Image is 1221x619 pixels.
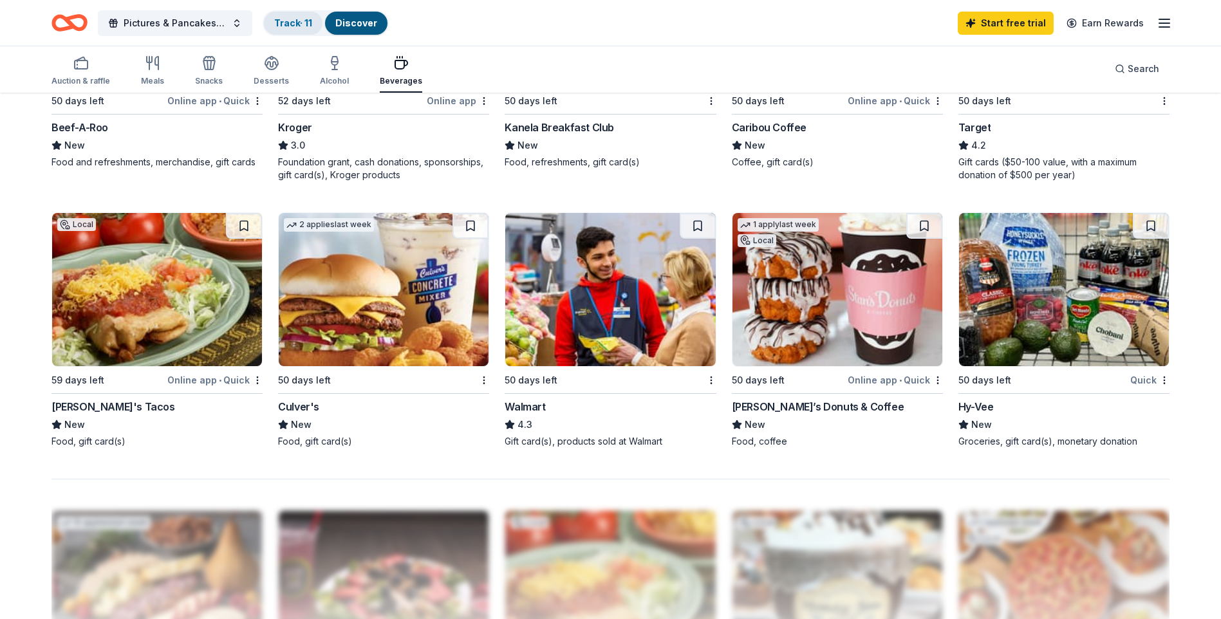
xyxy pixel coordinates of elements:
div: Gift card(s), products sold at Walmart [505,435,716,448]
button: Pictures & Pancakes with Santa [98,10,252,36]
a: Discover [335,17,377,28]
div: Food and refreshments, merchandise, gift cards [51,156,263,169]
button: Search [1104,56,1170,82]
a: Image for Rudy's TacosLocal59 days leftOnline app•Quick[PERSON_NAME]'s TacosNewFood, gift card(s) [51,212,263,448]
div: Quick [1130,372,1170,388]
img: Image for Walmart [505,213,715,366]
div: 50 days left [278,373,331,388]
button: Meals [141,50,164,93]
div: Local [738,234,776,247]
span: • [219,96,221,106]
img: Image for Culver's [279,213,489,366]
button: Snacks [195,50,223,93]
button: Alcohol [320,50,349,93]
div: Foundation grant, cash donations, sponsorships, gift card(s), Kroger products [278,156,489,181]
button: Desserts [254,50,289,93]
div: Auction & raffle [51,76,110,86]
img: Image for Stan’s Donuts & Coffee [732,213,942,366]
div: 50 days left [51,93,104,109]
span: New [64,138,85,153]
div: 50 days left [505,93,557,109]
div: Caribou Coffee [732,120,806,135]
span: • [899,375,902,385]
div: 50 days left [958,93,1011,109]
div: 1 apply last week [738,218,819,232]
a: Earn Rewards [1059,12,1151,35]
div: Food, gift card(s) [278,435,489,448]
div: 50 days left [505,373,557,388]
span: • [899,96,902,106]
div: Online app Quick [167,372,263,388]
div: 50 days left [958,373,1011,388]
a: Image for Culver's 2 applieslast week50 days leftCulver'sNewFood, gift card(s) [278,212,489,448]
span: New [971,417,992,432]
span: New [745,138,765,153]
button: Track· 11Discover [263,10,389,36]
div: 59 days left [51,373,104,388]
img: Image for Hy-Vee [959,213,1169,366]
div: Groceries, gift card(s), monetary donation [958,435,1170,448]
div: Local [57,218,96,231]
div: Alcohol [320,76,349,86]
span: Pictures & Pancakes with Santa [124,15,227,31]
div: Meals [141,76,164,86]
img: Image for Rudy's Tacos [52,213,262,366]
div: Online app [427,93,489,109]
a: Start free trial [958,12,1054,35]
div: Snacks [195,76,223,86]
div: Beverages [380,76,422,86]
span: 3.0 [291,138,305,153]
div: Kroger [278,120,312,135]
span: 4.3 [517,417,532,432]
a: Image for Hy-Vee50 days leftQuickHy-VeeNewGroceries, gift card(s), monetary donation [958,212,1170,448]
div: [PERSON_NAME]’s Donuts & Coffee [732,399,904,414]
div: 50 days left [732,373,785,388]
button: Auction & raffle [51,50,110,93]
div: Beef-A-Roo [51,120,108,135]
div: Kanela Breakfast Club [505,120,614,135]
span: New [745,417,765,432]
div: 50 days left [732,93,785,109]
a: Home [51,8,88,38]
div: Desserts [254,76,289,86]
a: Image for Stan’s Donuts & Coffee1 applylast weekLocal50 days leftOnline app•Quick[PERSON_NAME]’s ... [732,212,943,448]
div: Food, refreshments, gift card(s) [505,156,716,169]
div: Online app Quick [167,93,263,109]
span: New [517,138,538,153]
button: Beverages [380,50,422,93]
span: • [219,375,221,385]
div: [PERSON_NAME]'s Tacos [51,399,175,414]
div: Food, gift card(s) [51,435,263,448]
a: Track· 11 [274,17,312,28]
div: 52 days left [278,93,331,109]
span: New [64,417,85,432]
div: Food, coffee [732,435,943,448]
div: Coffee, gift card(s) [732,156,943,169]
div: Target [958,120,991,135]
span: 4.2 [971,138,986,153]
div: Gift cards ($50-100 value, with a maximum donation of $500 per year) [958,156,1170,181]
div: Online app Quick [848,372,943,388]
div: Online app Quick [848,93,943,109]
div: Walmart [505,399,545,414]
div: Culver's [278,399,319,414]
div: Hy-Vee [958,399,994,414]
span: New [291,417,312,432]
span: Search [1128,61,1159,77]
div: 2 applies last week [284,218,374,232]
a: Image for Walmart50 days leftWalmart4.3Gift card(s), products sold at Walmart [505,212,716,448]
